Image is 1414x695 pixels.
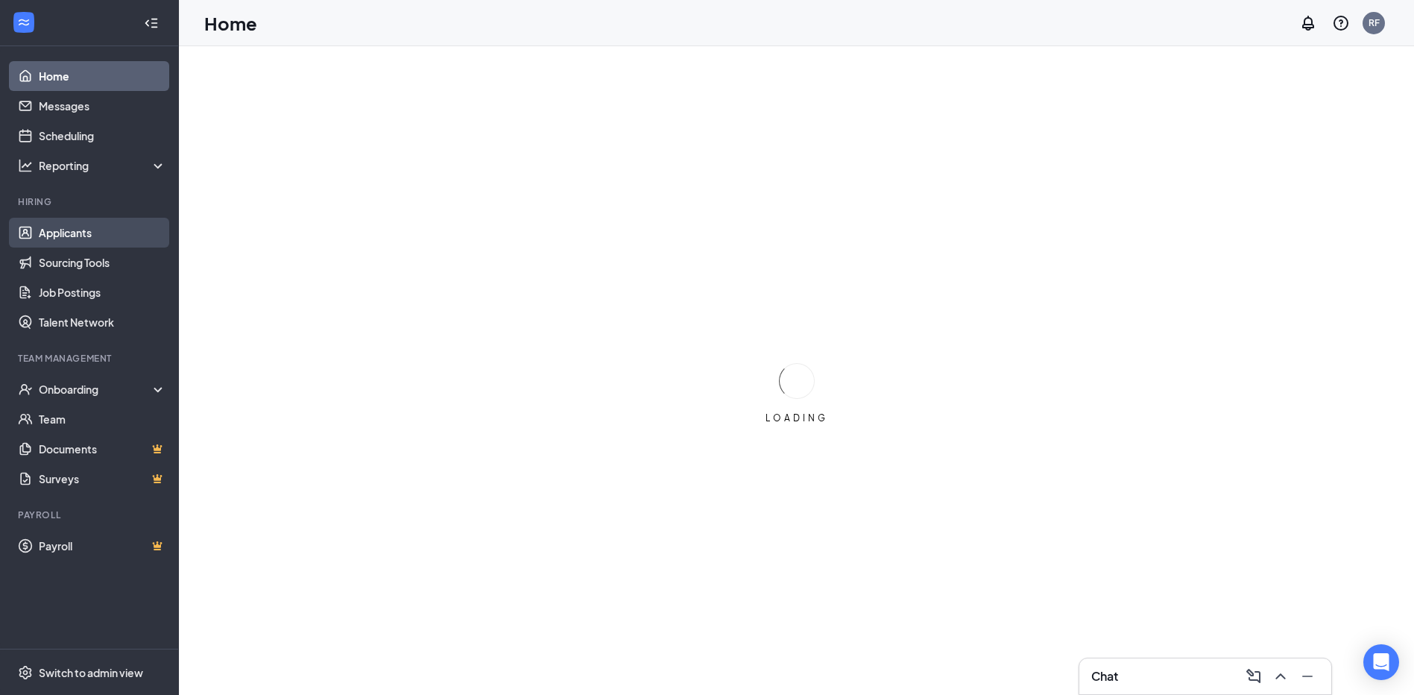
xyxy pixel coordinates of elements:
h3: Chat [1091,668,1118,685]
a: Messages [39,91,166,121]
svg: Minimize [1298,667,1316,685]
svg: Analysis [18,158,33,173]
svg: QuestionInfo [1332,14,1350,32]
h1: Home [204,10,257,36]
a: Scheduling [39,121,166,151]
svg: UserCheck [18,382,33,397]
div: Payroll [18,509,163,521]
svg: WorkstreamLogo [16,15,31,30]
div: Open Intercom Messenger [1363,644,1399,680]
button: ChevronUp [1269,664,1293,688]
div: LOADING [760,412,834,424]
div: Hiring [18,195,163,208]
svg: ChevronUp [1272,667,1290,685]
a: Home [39,61,166,91]
a: PayrollCrown [39,531,166,561]
svg: Notifications [1299,14,1317,32]
svg: ComposeMessage [1245,667,1263,685]
a: Job Postings [39,277,166,307]
a: Team [39,404,166,434]
div: Switch to admin view [39,665,143,680]
a: DocumentsCrown [39,434,166,464]
button: Minimize [1295,664,1319,688]
a: Applicants [39,218,166,248]
a: Talent Network [39,307,166,337]
svg: Collapse [144,16,159,31]
div: RF [1369,16,1380,29]
div: Reporting [39,158,167,173]
div: Onboarding [39,382,154,397]
div: Team Management [18,352,163,365]
a: SurveysCrown [39,464,166,494]
svg: Settings [18,665,33,680]
button: ComposeMessage [1242,664,1266,688]
a: Sourcing Tools [39,248,166,277]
